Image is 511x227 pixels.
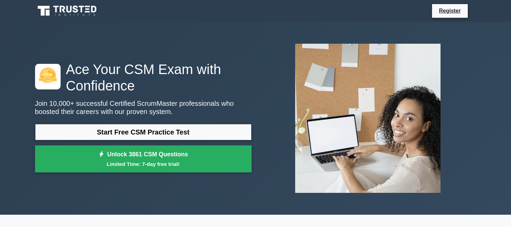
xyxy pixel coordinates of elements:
p: Join 10,000+ successful Certified ScrumMaster professionals who boosted their careers with our pr... [35,99,252,116]
a: Start Free CSM Practice Test [35,124,252,140]
h1: Ace Your CSM Exam with Confidence [35,61,252,94]
a: Register [435,6,465,15]
a: Unlock 3861 CSM QuestionsLimited Time: 7-day free trial! [35,145,252,173]
small: Limited Time: 7-day free trial! [44,160,243,168]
